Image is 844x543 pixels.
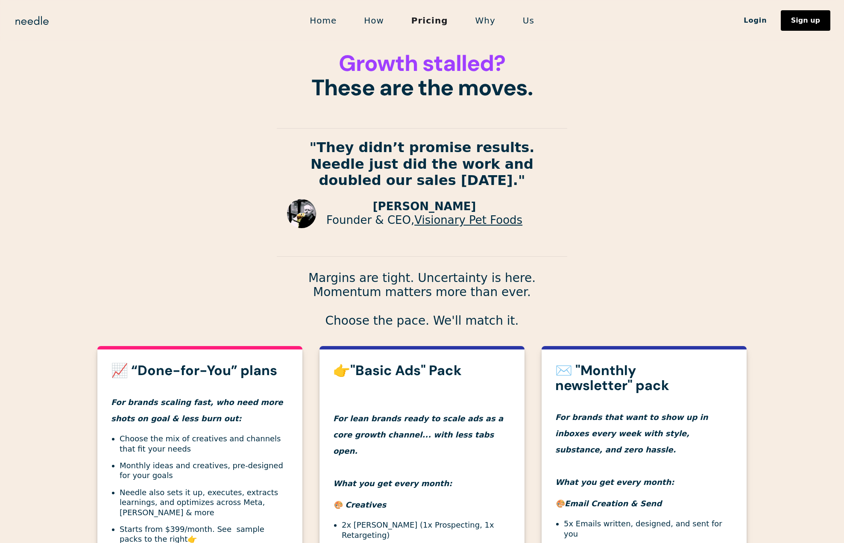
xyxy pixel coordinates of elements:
[120,461,289,481] li: Monthly ideas and creatives, pre-designed for your goals
[120,434,289,454] li: Choose the mix of creatives and channels that fit your needs
[342,520,511,540] li: 2x [PERSON_NAME] (1x Prospecting, 1x Retargeting)
[414,214,522,226] a: Visionary Pet Foods
[398,12,462,29] a: Pricing
[555,499,565,508] em: 🎨
[111,398,283,423] em: For brands scaling fast, who need more shots on goal & less burn out:
[111,363,289,378] h3: 📈 “Done-for-You” plans
[555,363,733,393] h3: ✉️ "Monthly newsletter" pack
[564,519,733,539] li: 5x Emails written, designed, and sent for you
[326,200,522,213] p: [PERSON_NAME]
[791,17,820,24] div: Sign up
[565,499,662,508] em: Email Creation & Send
[509,12,548,29] a: Us
[339,49,505,78] span: Growth stalled?
[120,487,289,517] li: Needle also sets it up, executes, extracts learnings, and optimizes across Meta, [PERSON_NAME] & ...
[333,500,386,509] em: 🎨 Creatives
[326,214,522,227] p: Founder & CEO,
[462,12,509,29] a: Why
[555,413,708,487] em: For brands that want to show up in inboxes every week with style, substance, and zero hassle. Wha...
[277,271,567,328] p: Margins are tight. Uncertainty is here. Momentum matters more than ever. Choose the pace. We'll m...
[310,139,535,188] strong: "They didn’t promise results. Needle just did the work and doubled our sales [DATE]."
[333,361,462,379] strong: 👉"Basic Ads" Pack
[781,10,830,31] a: Sign up
[730,13,781,28] a: Login
[350,12,398,29] a: How
[277,51,567,100] h1: These are the moves.
[333,414,503,488] em: For lean brands ready to scale ads as a core growth channel... with less tabs open. What you get ...
[296,12,350,29] a: Home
